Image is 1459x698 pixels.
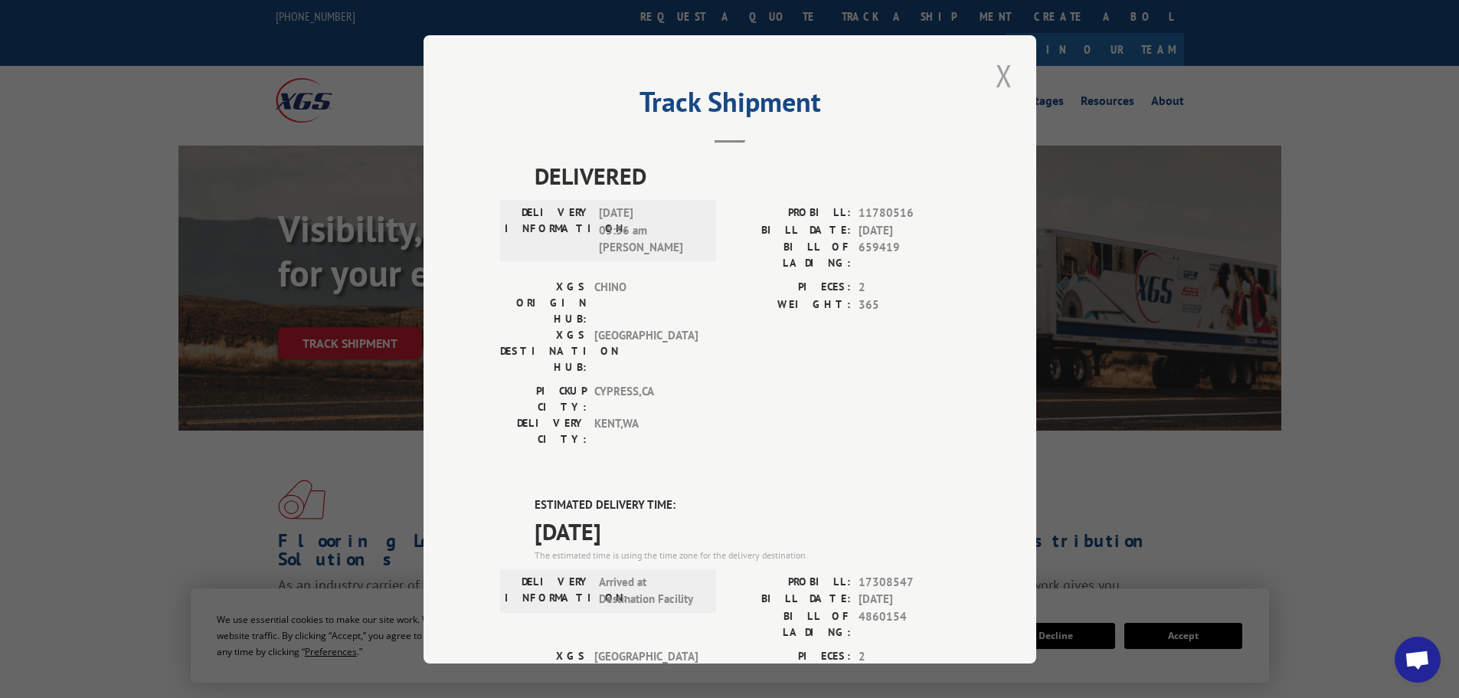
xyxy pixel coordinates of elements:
[594,647,698,696] span: [GEOGRAPHIC_DATA]
[535,496,960,514] label: ESTIMATED DELIVERY TIME:
[1395,637,1441,683] a: Open chat
[859,647,960,665] span: 2
[594,327,698,375] span: [GEOGRAPHIC_DATA]
[505,205,591,257] label: DELIVERY INFORMATION:
[730,296,851,313] label: WEIGHT:
[730,608,851,640] label: BILL OF LADING:
[859,608,960,640] span: 4860154
[730,647,851,665] label: PIECES:
[859,205,960,222] span: 11780516
[730,279,851,297] label: PIECES:
[859,591,960,608] span: [DATE]
[535,159,960,193] span: DELIVERED
[594,383,698,415] span: CYPRESS , CA
[594,415,698,447] span: KENT , WA
[594,279,698,327] span: CHINO
[500,647,587,696] label: XGS ORIGIN HUB:
[859,279,960,297] span: 2
[500,91,960,120] h2: Track Shipment
[500,415,587,447] label: DELIVERY CITY:
[535,548,960,562] div: The estimated time is using the time zone for the delivery destination.
[505,573,591,608] label: DELIVERY INFORMATION:
[730,573,851,591] label: PROBILL:
[730,205,851,222] label: PROBILL:
[859,221,960,239] span: [DATE]
[730,239,851,271] label: BILL OF LADING:
[859,239,960,271] span: 659419
[991,54,1017,97] button: Close modal
[535,513,960,548] span: [DATE]
[500,279,587,327] label: XGS ORIGIN HUB:
[859,296,960,313] span: 365
[500,327,587,375] label: XGS DESTINATION HUB:
[500,383,587,415] label: PICKUP CITY:
[730,591,851,608] label: BILL DATE:
[599,205,702,257] span: [DATE] 05:36 am [PERSON_NAME]
[599,573,702,608] span: Arrived at Destination Facility
[859,573,960,591] span: 17308547
[730,221,851,239] label: BILL DATE:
